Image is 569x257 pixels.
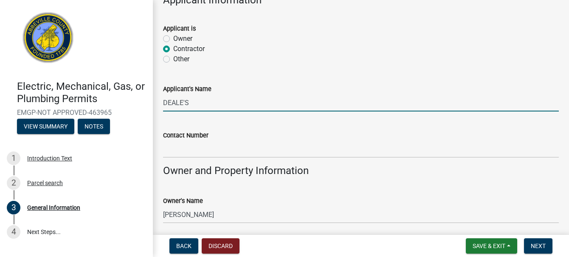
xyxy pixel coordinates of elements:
[163,198,203,204] label: Owner's Name
[27,180,63,186] div: Parcel search
[163,26,196,32] label: Applicant is
[163,133,208,139] label: Contact Number
[163,165,559,177] h4: Owner and Property Information
[78,119,110,134] button: Notes
[466,238,517,254] button: Save & Exit
[7,176,20,190] div: 2
[7,201,20,214] div: 3
[7,151,20,165] div: 1
[17,80,146,105] h4: Electric, Mechanical, Gas, or Plumbing Permits
[173,54,189,64] label: Other
[524,238,552,254] button: Next
[163,86,211,92] label: Applicant's Name
[27,155,72,161] div: Introduction Text
[17,119,74,134] button: View Summary
[17,9,79,71] img: Abbeville County, South Carolina
[78,123,110,130] wm-modal-confirm: Notes
[169,238,198,254] button: Back
[17,123,74,130] wm-modal-confirm: Summary
[176,243,192,249] span: Back
[531,243,546,249] span: Next
[173,44,205,54] label: Contractor
[173,34,192,44] label: Owner
[17,109,136,117] span: EMGP-NOT APPROVED-463965
[202,238,239,254] button: Discard
[27,205,80,211] div: General Information
[473,243,505,249] span: Save & Exit
[7,225,20,239] div: 4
